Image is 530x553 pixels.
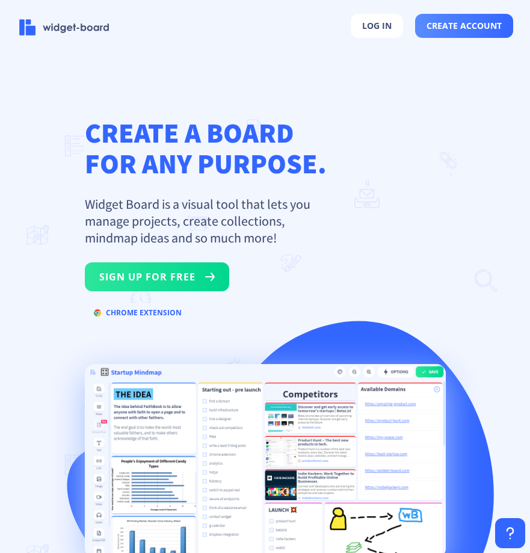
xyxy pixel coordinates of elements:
a: chrome extension [85,310,191,322]
button: log in [351,14,403,38]
img: logo-name.svg [19,19,109,36]
img: chrome.svg [94,309,101,317]
p: Widget Board is a visual tool that lets you manage projects, create collections, mindmap ideas an... [85,196,325,246]
h1: CREATE A BOARD FOR ANY PURPOSE. [85,117,446,179]
button: chrome extension [85,303,191,323]
button: sign up for free [85,262,229,291]
button: create account [415,14,513,38]
span: create account [427,21,502,31]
